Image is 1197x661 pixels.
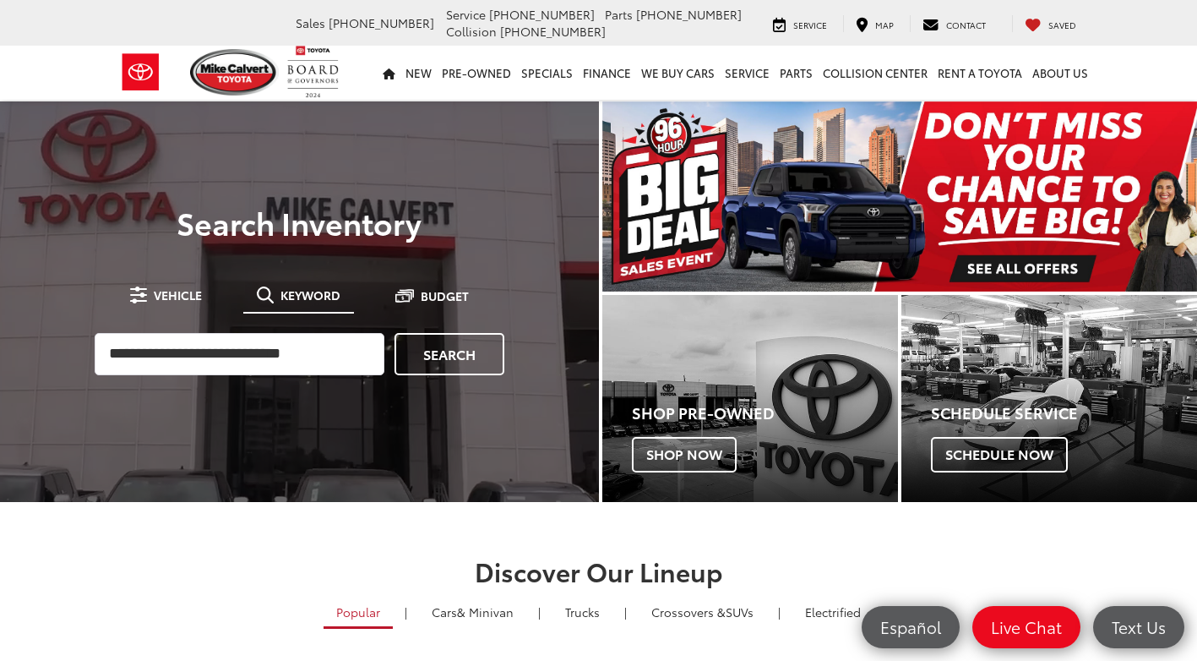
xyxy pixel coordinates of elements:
a: Contact [910,15,998,32]
a: Service [760,15,840,32]
a: Electrified [792,598,873,626]
li: | [620,604,631,620]
a: Popular [324,598,393,629]
img: Toyota [109,45,172,100]
span: Keyword [280,289,340,301]
span: Service [793,19,827,31]
span: Vehicle [154,289,202,301]
span: Shop Now [632,437,737,473]
a: Schedule Service Schedule Now [901,295,1197,502]
a: My Saved Vehicles [1012,15,1089,32]
a: Text Us [1093,606,1184,648]
a: Shop Pre-Owned Shop Now [602,295,898,502]
span: Contact [946,19,986,31]
span: Budget [421,290,469,302]
span: [PHONE_NUMBER] [489,6,595,23]
a: Search [394,333,504,375]
span: Schedule Now [931,437,1068,473]
span: [PHONE_NUMBER] [329,14,434,31]
span: [PHONE_NUMBER] [500,23,606,40]
div: Toyota [602,295,898,502]
span: Map [875,19,894,31]
img: Mike Calvert Toyota [190,49,280,96]
span: Text Us [1103,616,1174,637]
span: Sales [296,14,325,31]
div: Toyota [901,295,1197,502]
h4: Schedule Service [931,405,1197,422]
span: Collision [446,23,497,40]
a: Finance [578,46,636,100]
h4: Shop Pre-Owned [632,405,898,422]
a: WE BUY CARS [636,46,720,100]
span: [PHONE_NUMBER] [636,6,742,23]
a: Home [378,46,400,100]
h3: Search Inventory [71,205,528,239]
a: Specials [516,46,578,100]
span: Parts [605,6,633,23]
a: New [400,46,437,100]
a: Map [843,15,906,32]
a: Rent a Toyota [933,46,1027,100]
span: Saved [1048,19,1076,31]
a: Trucks [552,598,612,626]
h2: Discover Our Lineup [117,557,1080,585]
a: Pre-Owned [437,46,516,100]
a: Live Chat [972,606,1080,648]
li: | [400,604,411,620]
a: Collision Center [818,46,933,100]
a: About Us [1027,46,1093,100]
span: Español [872,616,949,637]
span: Crossovers & [651,604,726,620]
a: Español [862,606,960,648]
a: Cars [419,598,526,626]
span: Service [446,6,486,23]
a: Service [720,46,775,100]
span: & Minivan [457,604,514,620]
li: | [774,604,785,620]
span: Live Chat [982,616,1070,637]
a: SUVs [639,598,766,626]
li: | [534,604,545,620]
a: Parts [775,46,818,100]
